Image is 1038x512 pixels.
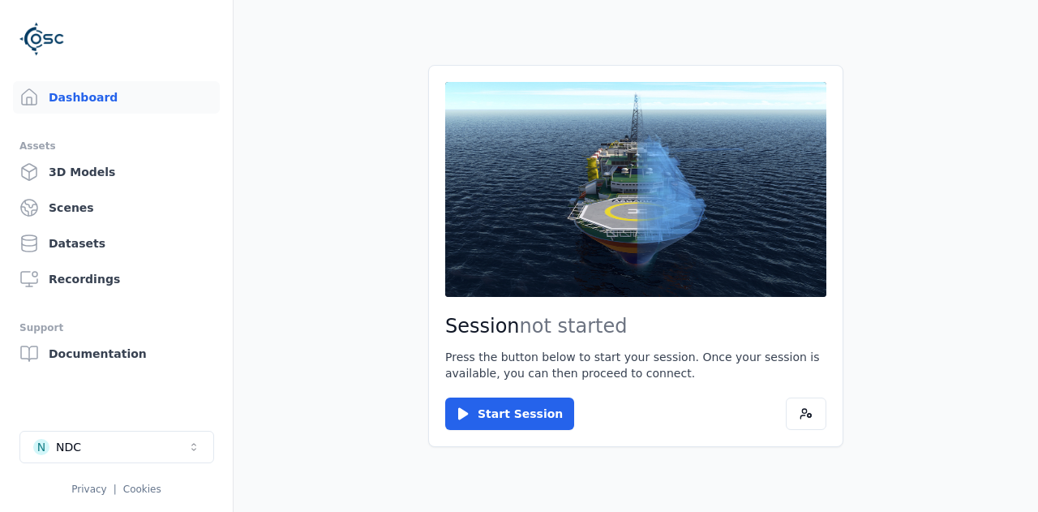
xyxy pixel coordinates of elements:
[13,191,220,224] a: Scenes
[19,431,214,463] button: Select a workspace
[445,313,826,339] h2: Session
[56,439,81,455] div: NDC
[13,263,220,295] a: Recordings
[13,81,220,114] a: Dashboard
[520,315,628,338] span: not started
[445,398,574,430] button: Start Session
[13,227,220,260] a: Datasets
[13,156,220,188] a: 3D Models
[33,439,49,455] div: N
[13,338,220,370] a: Documentation
[71,484,106,495] a: Privacy
[123,484,161,495] a: Cookies
[19,136,213,156] div: Assets
[114,484,117,495] span: |
[19,16,65,62] img: Logo
[19,318,213,338] div: Support
[445,349,826,381] p: Press the button below to start your session. Once your session is available, you can then procee...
